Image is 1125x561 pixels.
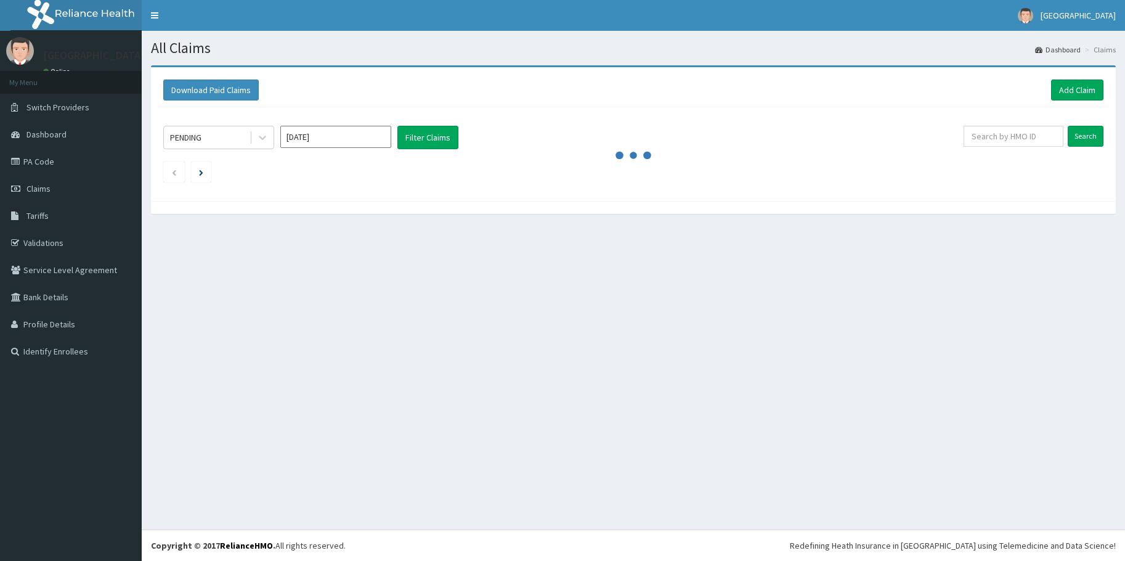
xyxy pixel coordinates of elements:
span: Claims [26,183,51,194]
input: Search [1068,126,1103,147]
a: Online [43,67,73,76]
a: Next page [199,166,203,178]
button: Download Paid Claims [163,80,259,100]
input: Search by HMO ID [964,126,1063,147]
span: Tariffs [26,210,49,221]
a: Add Claim [1051,80,1103,100]
strong: Copyright © 2017 . [151,540,275,551]
span: Switch Providers [26,102,89,113]
input: Select Month and Year [280,126,391,148]
img: User Image [6,37,34,65]
li: Claims [1082,44,1116,55]
div: Redefining Heath Insurance in [GEOGRAPHIC_DATA] using Telemedicine and Data Science! [790,539,1116,552]
h1: All Claims [151,40,1116,56]
span: Dashboard [26,129,67,140]
p: [GEOGRAPHIC_DATA] [43,50,145,61]
a: Previous page [171,166,177,178]
img: User Image [1018,8,1033,23]
footer: All rights reserved. [142,530,1125,561]
span: [GEOGRAPHIC_DATA] [1041,10,1116,21]
a: RelianceHMO [220,540,273,551]
div: PENDING [170,131,201,144]
svg: audio-loading [615,137,652,174]
a: Dashboard [1035,44,1081,55]
button: Filter Claims [397,126,458,149]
